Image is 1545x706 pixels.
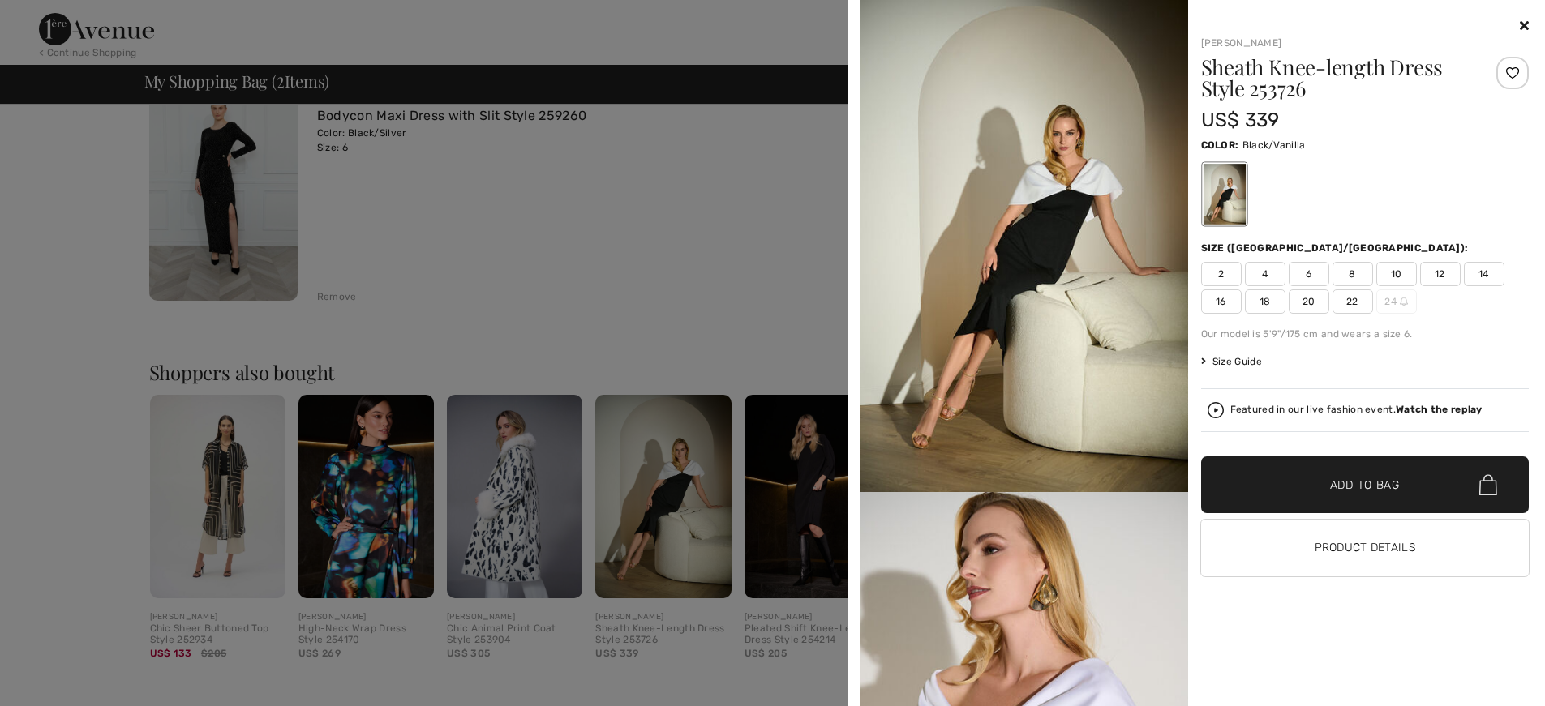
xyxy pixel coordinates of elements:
h1: Sheath Knee-length Dress Style 253726 [1201,57,1474,99]
a: [PERSON_NAME] [1201,37,1282,49]
span: 2 [1201,262,1242,286]
span: 8 [1333,262,1373,286]
span: Color: [1201,139,1239,151]
button: Product Details [1201,520,1530,576]
span: 20 [1289,289,1329,314]
span: 14 [1464,262,1504,286]
span: US$ 339 [1201,109,1280,131]
img: Bag.svg [1479,474,1497,495]
span: Size Guide [1201,354,1262,369]
span: 10 [1376,262,1417,286]
span: 4 [1245,262,1285,286]
span: 24 [1376,289,1417,314]
span: Help [36,11,69,26]
span: Black/Vanilla [1242,139,1306,151]
span: 16 [1201,289,1242,314]
span: 6 [1289,262,1329,286]
div: Featured in our live fashion event. [1230,404,1483,415]
span: 12 [1420,262,1461,286]
img: ring-m.svg [1400,297,1408,306]
div: Black/Vanilla [1203,164,1245,225]
div: Our model is 5'9"/175 cm and wears a size 6. [1201,327,1530,341]
div: Size ([GEOGRAPHIC_DATA]/[GEOGRAPHIC_DATA]): [1201,241,1472,255]
span: 22 [1333,289,1373,314]
span: Add to Bag [1330,477,1400,494]
button: Add to Bag [1201,456,1530,513]
img: Watch the replay [1208,402,1224,418]
span: 18 [1245,289,1285,314]
strong: Watch the replay [1396,404,1483,415]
